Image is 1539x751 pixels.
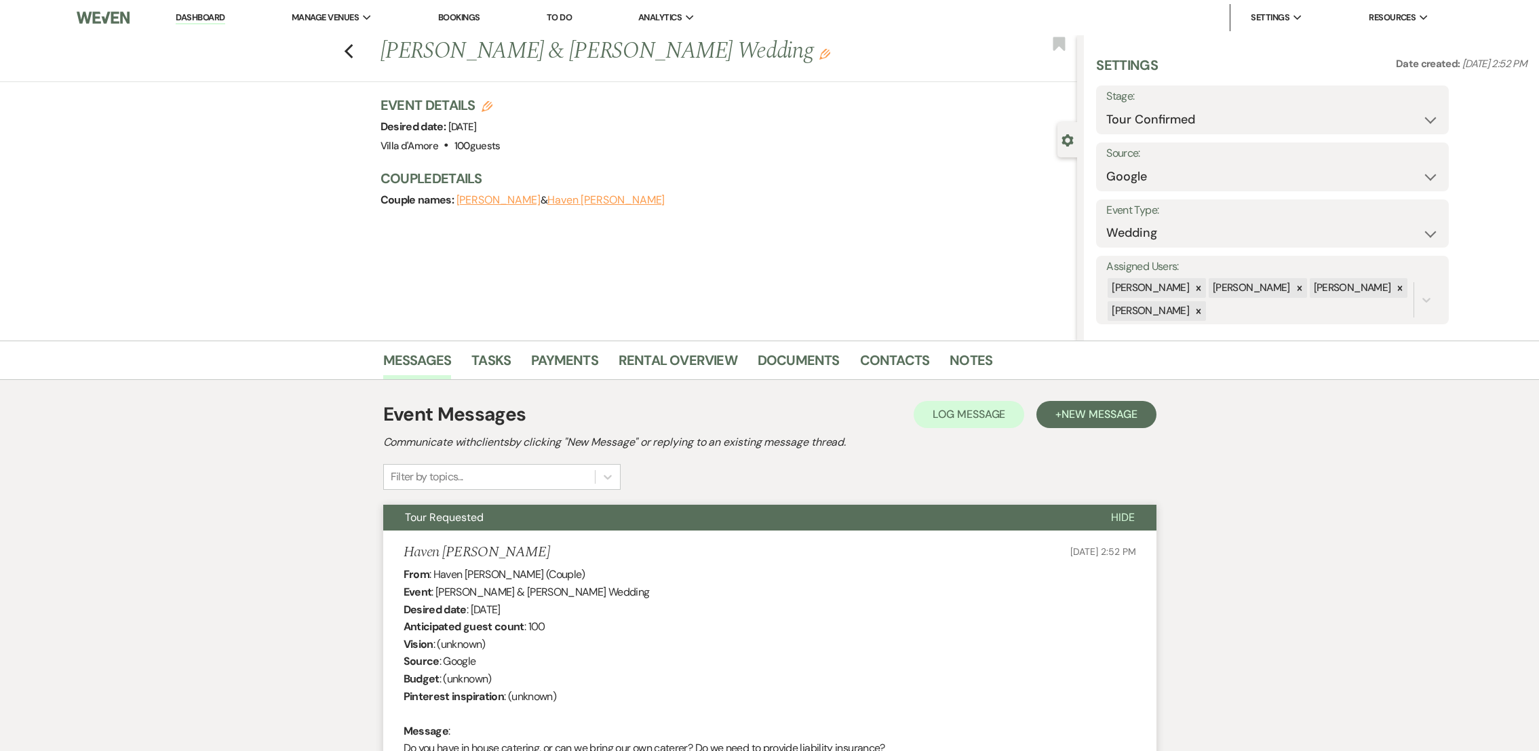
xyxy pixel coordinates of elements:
[1310,278,1393,298] div: [PERSON_NAME]
[1369,11,1416,24] span: Resources
[404,724,449,738] b: Message
[404,619,524,634] b: Anticipated guest count
[950,349,992,379] a: Notes
[404,689,505,704] b: Pinterest inspiration
[914,401,1024,428] button: Log Message
[860,349,930,379] a: Contacts
[176,12,225,24] a: Dashboard
[456,193,665,207] span: &
[1106,144,1439,163] label: Source:
[438,12,480,23] a: Bookings
[404,567,429,581] b: From
[381,119,448,134] span: Desired date:
[381,139,439,153] span: Villa d'Amore
[619,349,737,379] a: Rental Overview
[391,469,463,485] div: Filter by topics...
[383,434,1156,450] h2: Communicate with clients by clicking "New Message" or replying to an existing message thread.
[404,672,440,686] b: Budget
[77,3,129,32] img: Weven Logo
[1106,201,1439,220] label: Event Type:
[383,400,526,429] h1: Event Messages
[1209,278,1292,298] div: [PERSON_NAME]
[1106,257,1439,277] label: Assigned Users:
[819,47,830,60] button: Edit
[404,585,432,599] b: Event
[1061,407,1137,421] span: New Message
[531,349,598,379] a: Payments
[404,637,433,651] b: Vision
[404,654,440,668] b: Source
[1251,11,1289,24] span: Settings
[381,96,501,115] h3: Event Details
[1061,133,1074,146] button: Close lead details
[456,195,541,206] button: [PERSON_NAME]
[404,602,467,617] b: Desired date
[381,169,1064,188] h3: Couple Details
[547,195,665,206] button: Haven [PERSON_NAME]
[1396,57,1462,71] span: Date created:
[292,11,359,24] span: Manage Venues
[1096,56,1158,85] h3: Settings
[383,505,1089,531] button: Tour Requested
[638,11,682,24] span: Analytics
[933,407,1005,421] span: Log Message
[454,139,501,153] span: 100 guests
[1036,401,1156,428] button: +New Message
[1070,545,1135,558] span: [DATE] 2:52 PM
[1108,278,1191,298] div: [PERSON_NAME]
[1108,301,1191,321] div: [PERSON_NAME]
[547,12,572,23] a: To Do
[381,193,456,207] span: Couple names:
[381,35,933,68] h1: [PERSON_NAME] & [PERSON_NAME] Wedding
[1111,510,1135,524] span: Hide
[405,510,484,524] span: Tour Requested
[448,120,477,134] span: [DATE]
[1106,87,1439,107] label: Stage:
[1089,505,1156,531] button: Hide
[383,349,452,379] a: Messages
[404,544,550,561] h5: Haven [PERSON_NAME]
[471,349,511,379] a: Tasks
[758,349,840,379] a: Documents
[1462,57,1527,71] span: [DATE] 2:52 PM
